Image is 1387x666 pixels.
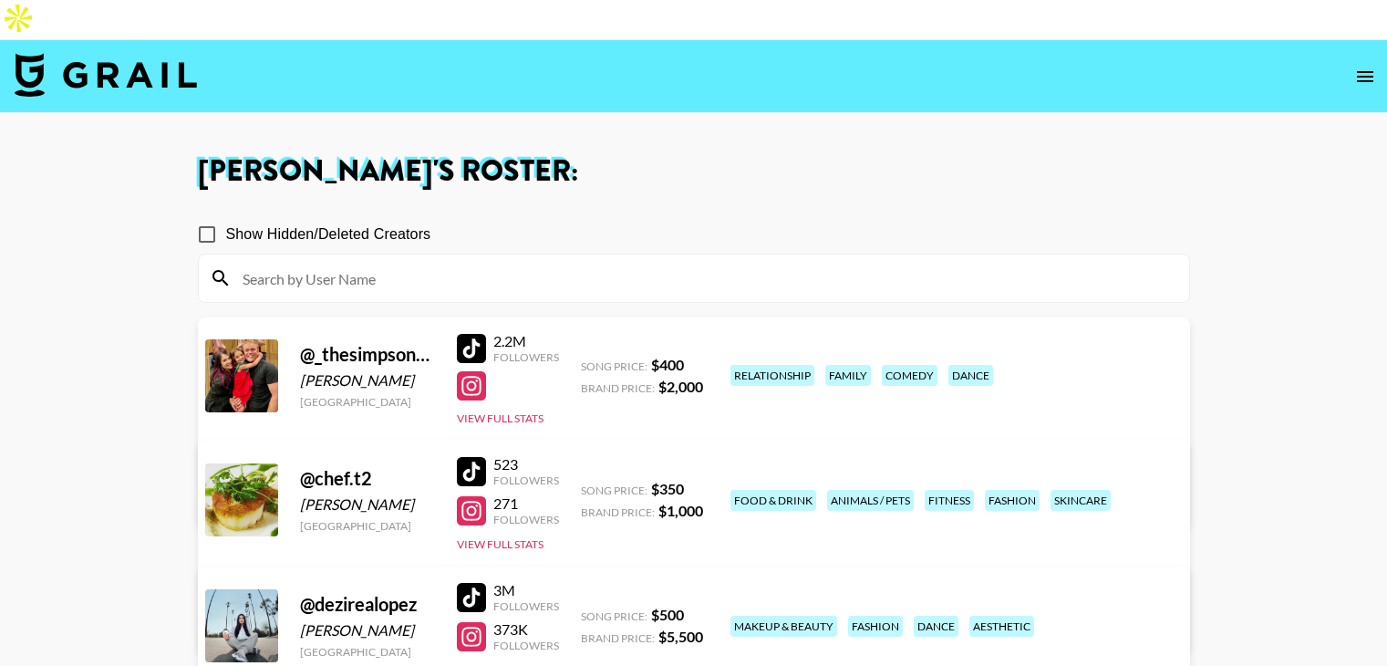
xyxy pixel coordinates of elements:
[493,620,559,639] div: 373K
[948,365,993,386] div: dance
[300,519,435,533] div: [GEOGRAPHIC_DATA]
[581,609,647,623] span: Song Price:
[232,264,1178,293] input: Search by User Name
[882,365,937,386] div: comedy
[493,332,559,350] div: 2.2M
[581,381,655,395] span: Brand Price:
[651,356,684,373] strong: $ 400
[925,490,974,511] div: fitness
[493,513,559,526] div: Followers
[827,490,914,511] div: animals / pets
[300,593,435,616] div: @ dezirealopez
[658,378,703,395] strong: $ 2,000
[300,371,435,390] div: [PERSON_NAME]
[493,581,559,599] div: 3M
[493,473,559,487] div: Followers
[457,411,543,425] button: View Full Stats
[1051,490,1111,511] div: skincare
[581,484,647,497] span: Song Price:
[226,224,431,245] span: Show Hidden/Deleted Creators
[658,502,703,519] strong: $ 1,000
[985,490,1040,511] div: fashion
[730,490,816,511] div: food & drink
[198,157,1190,186] h1: [PERSON_NAME] 's Roster:
[493,494,559,513] div: 271
[581,505,655,519] span: Brand Price:
[493,350,559,364] div: Followers
[300,645,435,659] div: [GEOGRAPHIC_DATA]
[300,343,435,366] div: @ _thesimpsonfamily_
[1347,58,1383,95] button: open drawer
[730,616,837,637] div: makeup & beauty
[15,53,197,97] img: Grail Talent
[825,365,871,386] div: family
[493,639,559,652] div: Followers
[914,616,958,637] div: dance
[300,495,435,514] div: [PERSON_NAME]
[493,599,559,613] div: Followers
[651,480,684,497] strong: $ 350
[848,616,903,637] div: fashion
[658,628,703,645] strong: $ 5,500
[969,616,1034,637] div: aesthetic
[300,395,435,409] div: [GEOGRAPHIC_DATA]
[581,359,647,373] span: Song Price:
[581,631,655,645] span: Brand Price:
[457,537,543,551] button: View Full Stats
[300,621,435,640] div: [PERSON_NAME]
[730,365,814,386] div: relationship
[300,467,435,490] div: @ chef.t2
[493,455,559,473] div: 523
[651,606,684,623] strong: $ 500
